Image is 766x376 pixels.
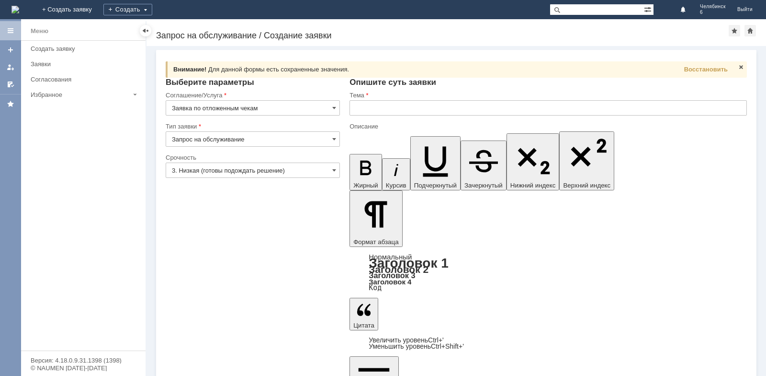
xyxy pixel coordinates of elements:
[349,337,747,350] div: Цитата
[166,154,338,161] div: Срочность
[27,41,144,56] a: Создать заявку
[349,92,745,98] div: Тема
[559,131,614,190] button: Верхний индекс
[349,123,745,129] div: Описание
[414,182,457,189] span: Подчеркнутый
[11,6,19,13] img: logo
[644,4,653,13] span: Расширенный поиск
[369,342,464,350] a: Decrease
[563,182,610,189] span: Верхний индекс
[31,91,129,98] div: Избранное
[156,31,729,40] div: Запрос на обслуживание / Создание заявки
[507,133,560,190] button: Нижний индекс
[349,298,378,330] button: Цитата
[349,78,436,87] span: Опишите суть заявки
[11,6,19,13] a: Перейти на домашнюю страницу
[510,182,556,189] span: Нижний индекс
[353,322,374,329] span: Цитата
[208,66,349,73] span: Для данной формы есть сохраненные значения.
[353,182,378,189] span: Жирный
[684,66,728,73] span: Восстановить
[3,59,18,75] a: Мои заявки
[369,253,412,261] a: Нормальный
[103,4,152,15] div: Создать
[31,357,136,364] div: Версия: 4.18.0.9.31.1398 (1398)
[461,141,507,190] button: Зачеркнутый
[744,25,756,36] div: Сделать домашней страницей
[166,92,338,98] div: Соглашение/Услуга
[700,10,726,15] span: 6
[369,283,382,292] a: Код
[166,78,254,87] span: Выберите параметры
[3,42,18,58] a: Создать заявку
[353,238,398,246] span: Формат абзаца
[369,336,444,344] a: Increase
[431,342,464,350] span: Ctrl+Shift+'
[386,182,406,189] span: Курсив
[31,76,140,83] div: Согласования
[31,45,140,52] div: Создать заявку
[464,182,503,189] span: Зачеркнутый
[382,158,410,190] button: Курсив
[166,123,338,129] div: Тип заявки
[410,136,461,190] button: Подчеркнутый
[349,254,747,291] div: Формат абзаца
[173,66,206,73] span: Внимание!
[27,57,144,71] a: Заявки
[3,77,18,92] a: Мои согласования
[140,25,151,36] div: Скрыть меню
[369,256,449,270] a: Заголовок 1
[729,25,740,36] div: Добавить в избранное
[27,72,144,87] a: Согласования
[369,271,415,280] a: Заголовок 3
[31,365,136,371] div: © NAUMEN [DATE]-[DATE]
[349,190,402,247] button: Формат абзаца
[369,264,428,275] a: Заголовок 2
[369,278,411,286] a: Заголовок 4
[737,63,745,71] span: Закрыть
[700,4,726,10] span: Челябинск
[31,60,140,68] div: Заявки
[428,336,444,344] span: Ctrl+'
[31,25,48,37] div: Меню
[349,154,382,190] button: Жирный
